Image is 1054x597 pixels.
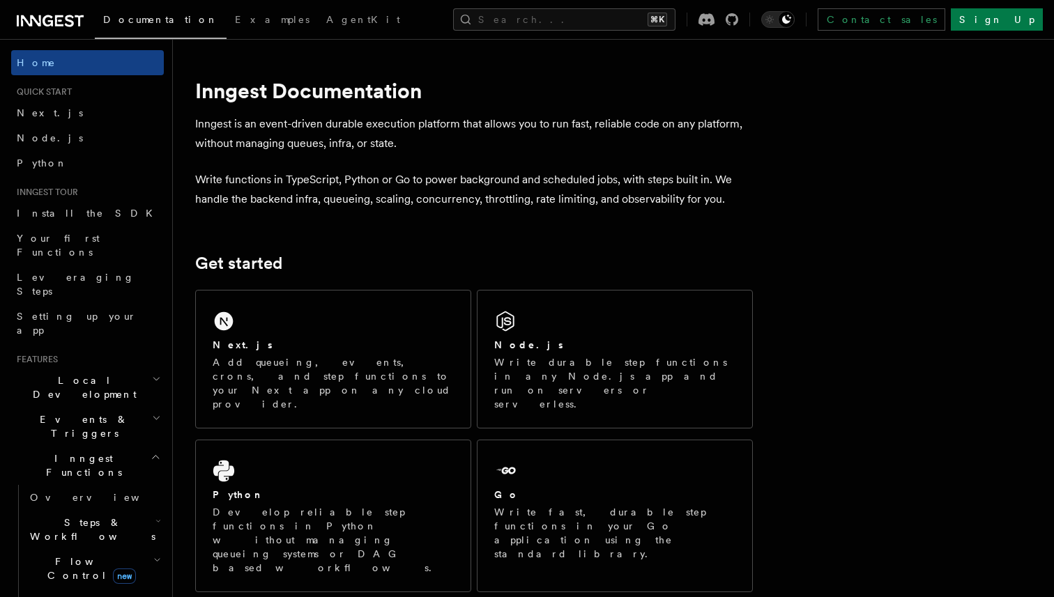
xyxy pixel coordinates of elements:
span: Node.js [17,132,83,144]
button: Local Development [11,368,164,407]
a: Home [11,50,164,75]
p: Write fast, durable step functions in your Go application using the standard library. [494,505,735,561]
a: Your first Functions [11,226,164,265]
span: Home [17,56,56,70]
span: Inngest tour [11,187,78,198]
button: Steps & Workflows [24,510,164,549]
h2: Go [494,488,519,502]
span: Quick start [11,86,72,98]
span: Install the SDK [17,208,161,219]
a: Contact sales [818,8,945,31]
h2: Node.js [494,338,563,352]
kbd: ⌘K [648,13,667,26]
p: Develop reliable step functions in Python without managing queueing systems or DAG based workflows. [213,505,454,575]
button: Toggle dark mode [761,11,795,28]
a: Setting up your app [11,304,164,343]
span: Events & Triggers [11,412,152,440]
p: Write durable step functions in any Node.js app and run on servers or serverless. [494,355,735,411]
span: Python [17,157,68,169]
a: PythonDevelop reliable step functions in Python without managing queueing systems or DAG based wo... [195,440,471,592]
a: Install the SDK [11,201,164,226]
a: Documentation [95,4,227,39]
span: AgentKit [326,14,400,25]
a: Next.jsAdd queueing, events, crons, and step functions to your Next app on any cloud provider. [195,290,471,428]
a: Node.jsWrite durable step functions in any Node.js app and run on servers or serverless. [477,290,753,428]
h1: Inngest Documentation [195,78,753,103]
h2: Next.js [213,338,273,352]
a: Next.js [11,100,164,125]
p: Add queueing, events, crons, and step functions to your Next app on any cloud provider. [213,355,454,411]
span: Next.js [17,107,83,118]
a: Sign Up [951,8,1043,31]
span: Features [11,354,58,365]
a: Examples [227,4,318,38]
p: Write functions in TypeScript, Python or Go to power background and scheduled jobs, with steps bu... [195,170,753,209]
a: AgentKit [318,4,408,38]
p: Inngest is an event-driven durable execution platform that allows you to run fast, reliable code ... [195,114,753,153]
button: Search...⌘K [453,8,675,31]
span: Inngest Functions [11,451,151,479]
a: GoWrite fast, durable step functions in your Go application using the standard library. [477,440,753,592]
button: Inngest Functions [11,446,164,485]
button: Events & Triggers [11,407,164,446]
span: Documentation [103,14,218,25]
h2: Python [213,488,264,502]
a: Get started [195,254,282,273]
a: Python [11,150,164,176]
a: Overview [24,485,164,510]
span: Local Development [11,373,152,401]
span: Flow Control [24,555,153,582]
span: Overview [30,492,174,503]
span: new [113,568,136,584]
span: Examples [235,14,310,25]
span: Leveraging Steps [17,272,135,297]
span: Steps & Workflows [24,515,155,543]
span: Setting up your app [17,311,137,336]
button: Flow Controlnew [24,549,164,588]
span: Your first Functions [17,233,100,258]
a: Node.js [11,125,164,150]
a: Leveraging Steps [11,265,164,304]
